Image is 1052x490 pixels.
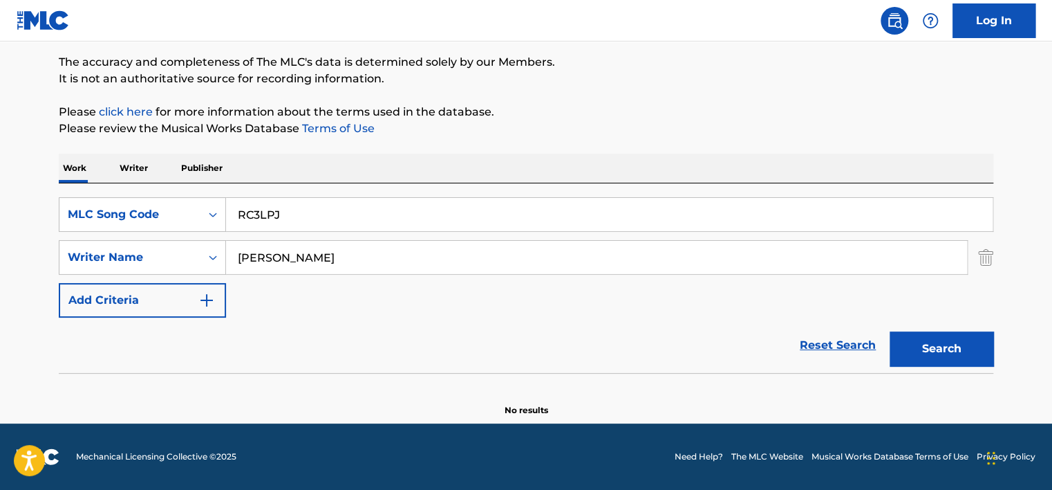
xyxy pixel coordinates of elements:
img: Delete Criterion [978,240,993,275]
p: Writer [115,154,152,183]
p: It is not an authoritative source for recording information. [59,71,993,87]
p: Work [59,154,91,183]
iframe: Chat Widget [983,424,1052,490]
img: MLC Logo [17,10,70,30]
p: The accuracy and completeness of The MLC's data is determined solely by our Members. [59,54,993,71]
button: Search [890,332,993,366]
a: The MLC Website [731,451,803,463]
img: search [886,12,903,29]
a: Public Search [881,7,908,35]
div: চ্যাট উইজেট [983,424,1052,490]
a: Privacy Policy [977,451,1035,463]
p: Please for more information about the terms used in the database. [59,104,993,120]
p: Please review the Musical Works Database [59,120,993,137]
img: 9d2ae6d4665cec9f34b9.svg [198,292,215,309]
a: Log In [952,3,1035,38]
a: Need Help? [675,451,723,463]
a: Musical Works Database Terms of Use [811,451,968,463]
p: Publisher [177,154,227,183]
div: Writer Name [68,249,192,266]
p: No results [505,388,548,417]
button: Add Criteria [59,283,226,318]
img: help [922,12,939,29]
div: Help [917,7,944,35]
a: Terms of Use [299,122,375,135]
a: click here [99,105,153,118]
img: logo [17,448,59,465]
div: MLC Song Code [68,206,192,223]
span: Mechanical Licensing Collective © 2025 [76,451,236,463]
div: টেনে আনুন [987,437,995,479]
form: Search Form [59,197,993,373]
a: Reset Search [793,330,883,361]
